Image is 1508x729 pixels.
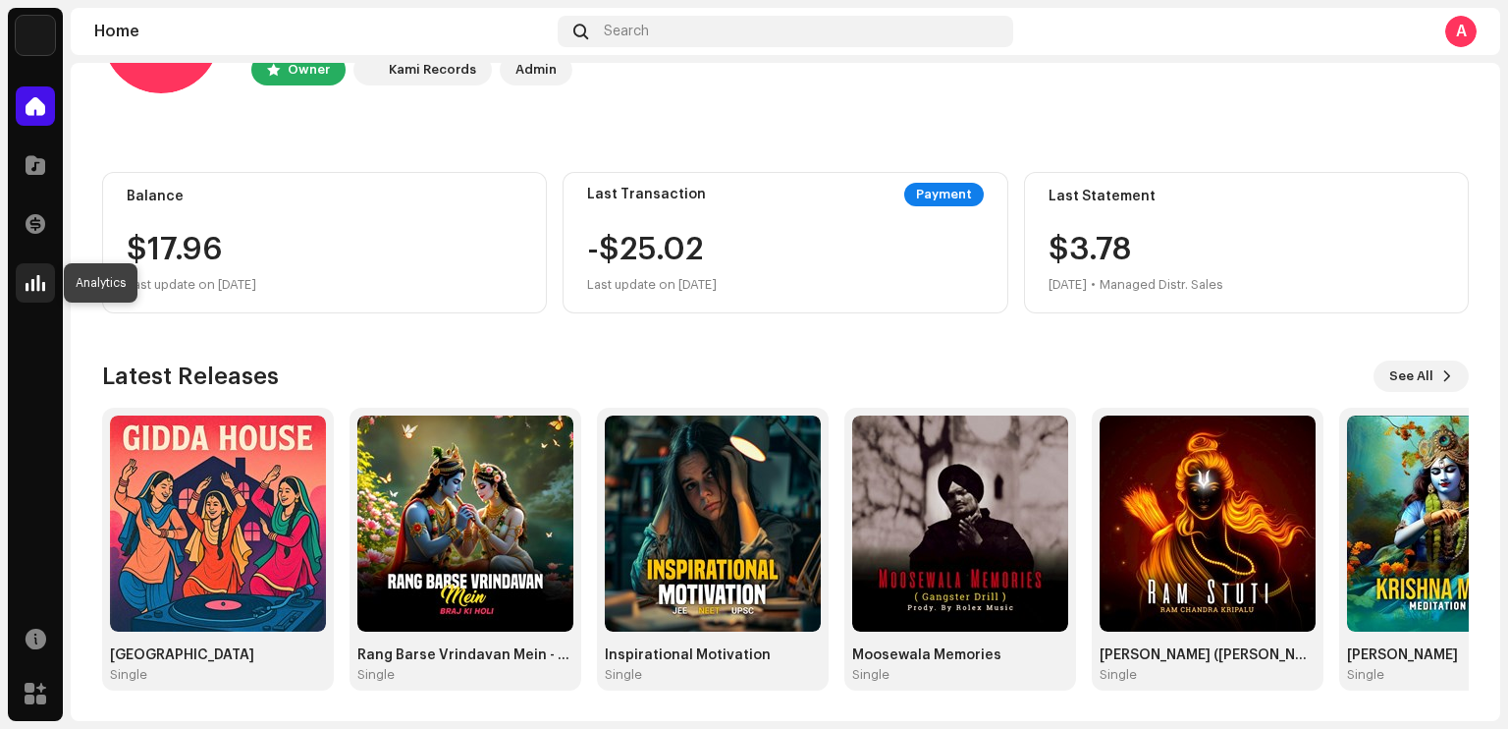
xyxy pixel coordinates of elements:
div: Moosewala Memories [852,647,1068,663]
div: Last update on [DATE] [587,273,717,297]
div: [GEOGRAPHIC_DATA] [110,647,326,663]
img: dfb92e8b-0daf-41ec-9ad2-9268f579307a [110,416,326,632]
div: Single [852,667,889,683]
re-o-card-value: Balance [102,172,547,313]
div: Single [357,667,395,683]
div: Last update on [DATE] [127,273,522,297]
div: [PERSON_NAME] ([PERSON_NAME]) [1100,647,1316,663]
div: Rang Barse Vrindavan Mein - [PERSON_NAME] Ki [DATE] [357,647,573,663]
div: Single [110,667,147,683]
span: See All [1389,357,1433,396]
div: Kami Records [389,58,476,82]
div: Single [1100,667,1137,683]
div: Single [1347,667,1384,683]
div: Admin [515,58,557,82]
div: • [1091,273,1096,297]
img: a2385780-cb68-47d1-9760-eeb8edcd2e5e [605,416,821,632]
div: Payment [904,183,984,206]
div: Owner [288,58,330,82]
img: 33004b37-325d-4a8b-b51f-c12e9b964943 [357,58,381,82]
div: [DATE] [1049,273,1087,297]
div: Home [94,24,550,39]
div: Inspirational Motivation [605,647,821,663]
img: 21d0aca8-11be-45ba-af07-642ae07da111 [1100,416,1316,632]
div: Balance [127,189,522,204]
div: A [1445,16,1477,47]
re-o-card-value: Last Statement [1024,172,1469,313]
div: Managed Distr. Sales [1100,273,1223,297]
div: Last Statement [1049,189,1444,204]
div: Single [605,667,642,683]
img: 5fade787-c5df-46c1-aee8-8d12e96a2805 [852,416,1068,632]
h3: Latest Releases [102,361,279,392]
div: Last Transaction [587,187,706,202]
button: See All [1373,361,1469,392]
span: Search [604,24,649,39]
img: e9061aec-49c6-4a77-8176-f0a13061d620 [357,416,573,632]
img: 33004b37-325d-4a8b-b51f-c12e9b964943 [16,16,55,55]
